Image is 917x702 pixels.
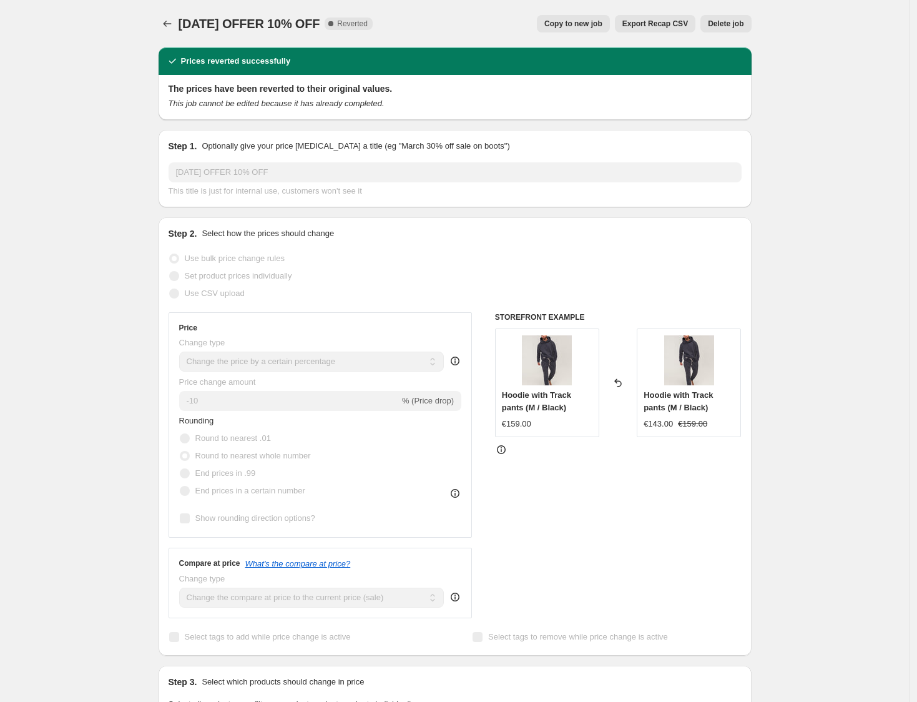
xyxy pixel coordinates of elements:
span: % (Price drop) [402,396,454,405]
button: Copy to new job [537,15,610,32]
div: help [449,591,461,603]
span: This title is just for internal use, customers won't see it [169,186,362,195]
div: €143.00 [644,418,673,430]
h3: Compare at price [179,558,240,568]
strike: €159.00 [678,418,707,430]
span: Price change amount [179,377,256,387]
button: Delete job [700,15,751,32]
span: Change type [179,574,225,583]
h3: Price [179,323,197,333]
span: Show rounding direction options? [195,513,315,523]
p: Optionally give your price [MEDICAL_DATA] a title (eg "March 30% off sale on boots") [202,140,509,152]
p: Select which products should change in price [202,676,364,688]
button: Price change jobs [159,15,176,32]
span: Hoodie with Track pants (M / Black) [644,390,713,412]
span: Round to nearest whole number [195,451,311,460]
h2: Step 2. [169,227,197,240]
p: Select how the prices should change [202,227,334,240]
h2: The prices have been reverted to their original values. [169,82,742,95]
button: Export Recap CSV [615,15,695,32]
span: Export Recap CSV [622,19,688,29]
span: Use bulk price change rules [185,254,285,263]
i: This job cannot be edited because it has already completed. [169,99,385,108]
span: [DATE] OFFER 10% OFF [179,17,320,31]
h2: Step 1. [169,140,197,152]
button: What's the compare at price? [245,559,351,568]
h2: Prices reverted successfully [181,55,291,67]
input: 30% off holiday sale [169,162,742,182]
span: Change type [179,338,225,347]
span: Set product prices individually [185,271,292,280]
span: Delete job [708,19,743,29]
img: Fotoweb-36_80x.jpg [522,335,572,385]
span: Use CSV upload [185,289,245,298]
span: Select tags to remove while price change is active [488,632,668,641]
span: End prices in a certain number [195,486,305,495]
span: Rounding [179,416,214,425]
h2: Step 3. [169,676,197,688]
span: Round to nearest .01 [195,433,271,443]
div: help [449,355,461,367]
div: €159.00 [502,418,531,430]
span: Reverted [337,19,368,29]
span: Select tags to add while price change is active [185,632,351,641]
span: Hoodie with Track pants (M / Black) [502,390,571,412]
img: Fotoweb-36_80x.jpg [664,335,714,385]
h6: STOREFRONT EXAMPLE [495,312,742,322]
input: -15 [179,391,400,411]
span: End prices in .99 [195,468,256,478]
span: Copy to new job [544,19,602,29]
